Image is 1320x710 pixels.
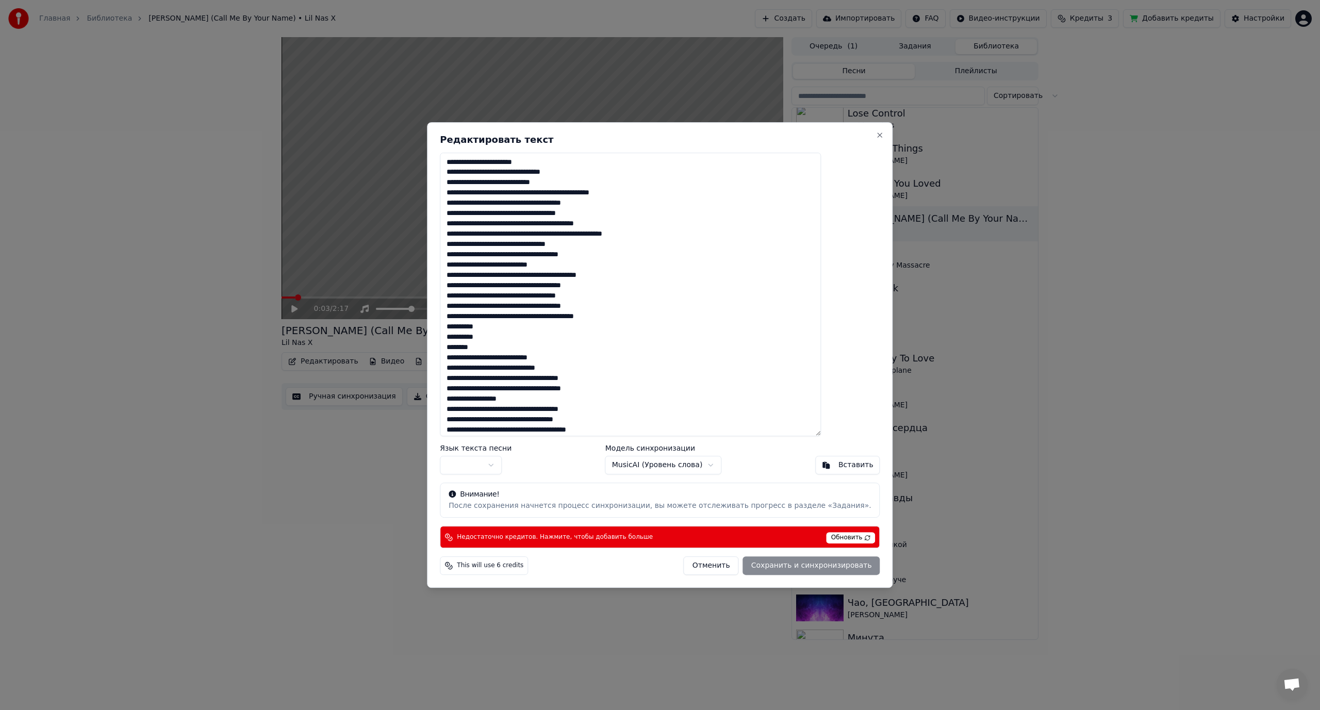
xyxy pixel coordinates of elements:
[457,533,653,541] span: Недостаточно кредитов. Нажмите, чтобы добавить больше
[449,501,871,511] div: После сохранения начнется процесс синхронизации, вы можете отслеживать прогресс в разделе «Задания».
[457,562,523,570] span: This will use 6 credits
[440,135,880,144] h2: Редактировать текст
[827,532,876,543] span: Обновить
[440,444,511,452] label: Язык текста песни
[815,456,880,474] button: Вставить
[605,444,722,452] label: Модель синхронизации
[449,489,871,500] div: Внимание!
[838,460,873,470] div: Вставить
[684,556,739,575] button: Отменить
